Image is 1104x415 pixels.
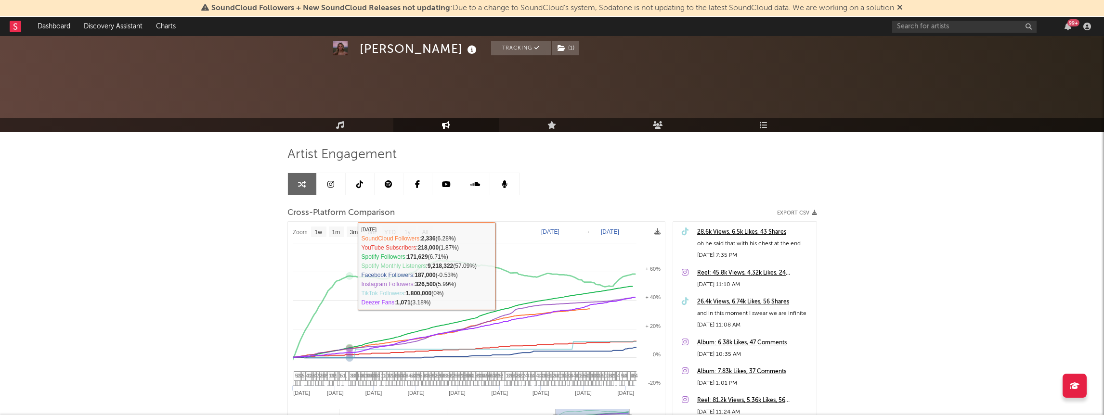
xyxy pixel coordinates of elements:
[697,319,812,331] div: [DATE] 11:08 AM
[425,373,428,378] span: 4
[617,390,634,396] text: [DATE]
[1065,23,1071,30] button: 99+
[491,390,508,396] text: [DATE]
[697,226,812,238] a: 28.6k Views, 6.5k Likes, 43 Shares
[387,373,390,378] span: 1
[287,207,395,219] span: Cross-Platform Comparison
[897,4,903,12] span: Dismiss
[401,373,403,378] span: 4
[449,390,466,396] text: [DATE]
[697,366,812,377] div: Album: 7.83k Likes, 37 Comments
[423,373,426,378] span: 2
[149,17,182,36] a: Charts
[404,229,411,236] text: 1y
[697,308,812,319] div: and in this moment I swear we are infinite
[601,228,619,235] text: [DATE]
[332,229,340,236] text: 1m
[645,294,661,300] text: + 40%
[479,373,484,378] span: 31
[287,149,397,161] span: Artist Engagement
[525,373,528,378] span: 4
[381,373,384,378] span: 1
[608,373,610,378] span: 3
[326,390,343,396] text: [DATE]
[384,229,395,236] text: YTD
[541,228,559,235] text: [DATE]
[532,373,535,378] span: 4
[377,373,380,378] span: 4
[553,373,556,378] span: 2
[360,373,363,378] span: 1
[413,373,416,378] span: 4
[569,373,572,378] span: 2
[314,373,317,378] span: 4
[409,373,412,378] span: 4
[556,373,558,378] span: 4
[306,373,309,378] span: 4
[653,352,661,357] text: 0%
[697,296,812,308] a: 26.4k Views, 6.74k Likes, 56 Shares
[317,373,320,378] span: 7
[630,373,633,378] span: 1
[540,373,543,378] span: 3
[697,267,812,279] a: Reel: 45.8k Views, 4.32k Likes, 24 Comments
[552,41,579,55] button: (1)
[648,380,661,386] text: -20%
[697,395,812,406] a: Reel: 81.2k Views, 5.36k Likes, 56 Comments
[449,373,452,378] span: 4
[350,229,358,236] text: 3m
[293,390,310,396] text: [DATE]
[631,373,634,378] span: 4
[357,373,360,378] span: 4
[777,210,817,216] button: Export CSV
[697,337,812,349] a: Album: 6.38k Likes, 47 Comments
[488,373,491,378] span: 4
[584,228,590,235] text: →
[343,373,346,378] span: 1
[559,373,562,378] span: 1
[605,373,608,378] span: 1
[367,229,376,236] text: 6m
[522,373,525,378] span: 2
[892,21,1037,33] input: Search for artists
[339,373,342,378] span: 1
[617,373,620,378] span: 4
[635,373,638,378] span: 4
[697,238,812,250] div: oh he said that with his chest at the end
[573,373,576,378] span: 4
[527,373,530,378] span: 4
[329,373,332,378] span: 1
[314,229,322,236] text: 1w
[516,373,519,378] span: 2
[31,17,77,36] a: Dashboard
[645,266,661,272] text: + 60%
[624,373,627,378] span: 4
[536,373,539,378] span: 4
[365,390,382,396] text: [DATE]
[576,373,579,378] span: 4
[697,377,812,389] div: [DATE] 1:01 PM
[350,373,353,378] span: 3
[439,373,445,378] span: 13
[645,323,661,329] text: + 20%
[697,279,812,290] div: [DATE] 11:10 AM
[493,373,495,378] span: 4
[491,41,551,55] button: Tracking
[394,373,397,378] span: 4
[402,373,408,378] span: 15
[532,390,549,396] text: [DATE]
[422,229,428,236] text: All
[293,229,308,236] text: Zoom
[475,373,478,378] span: 5
[571,373,573,378] span: 4
[551,41,580,55] span: ( 1 )
[211,4,894,12] span: : Due to a change to SoundCloud's system, Sodatone is not updating to the latest SoundCloud data....
[77,17,149,36] a: Discovery Assistant
[697,349,812,360] div: [DATE] 10:35 AM
[364,373,369,378] span: 11
[1067,19,1079,26] div: 99 +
